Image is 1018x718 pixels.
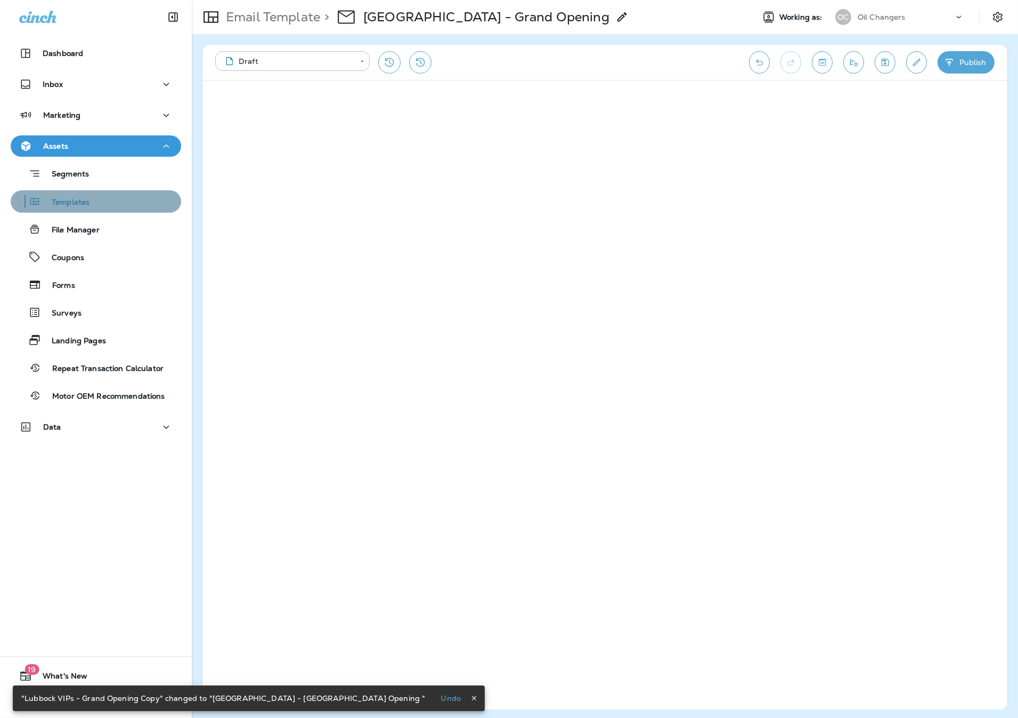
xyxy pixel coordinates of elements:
[223,56,353,67] div: Draft
[11,329,181,351] button: Landing Pages
[320,9,329,25] p: >
[158,6,188,28] button: Collapse Sidebar
[988,7,1007,27] button: Settings
[779,13,825,22] span: Working as:
[41,225,100,236] p: File Manager
[749,51,770,74] button: Undo
[11,246,181,268] button: Coupons
[11,384,181,407] button: Motor OEM Recommendations
[11,190,181,213] button: Templates
[11,273,181,296] button: Forms
[363,9,609,25] div: Citrus Heights - Grand Opening
[378,51,401,74] button: Restore from previous version
[11,691,181,712] button: Support
[43,80,63,88] p: Inbox
[11,135,181,157] button: Assets
[409,51,431,74] button: View Changelog
[21,689,425,708] div: "Lubbock VIPs - Grand Opening Copy" changed to "[GEOGRAPHIC_DATA] - [GEOGRAPHIC_DATA] Opening "
[858,13,906,21] p: Oil Changers
[11,162,181,185] button: Segments
[11,74,181,95] button: Inbox
[222,9,320,25] p: Email Template
[42,364,164,374] p: Repeat Transaction Calculator
[42,281,75,291] p: Forms
[32,672,87,684] span: What's New
[11,416,181,438] button: Data
[11,218,181,240] button: File Manager
[363,9,609,25] p: [GEOGRAPHIC_DATA] - Grand Opening
[875,51,895,74] button: Save
[41,170,89,180] p: Segments
[11,301,181,324] button: Surveys
[43,423,61,431] p: Data
[43,111,80,119] p: Marketing
[11,357,181,379] button: Repeat Transaction Calculator
[41,253,84,263] p: Coupons
[11,104,181,126] button: Marketing
[906,51,927,74] button: Edit details
[41,309,82,319] p: Surveys
[441,694,461,703] p: Undo
[43,49,83,58] p: Dashboard
[11,665,181,687] button: 19What's New
[42,392,165,402] p: Motor OEM Recommendations
[843,51,864,74] button: Send test email
[41,198,89,208] p: Templates
[835,9,851,25] div: OC
[938,51,995,74] button: Publish
[11,43,181,64] button: Dashboard
[25,664,39,675] span: 19
[434,692,468,705] button: Undo
[812,51,833,74] button: Toggle preview
[41,336,106,346] p: Landing Pages
[43,142,68,150] p: Assets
